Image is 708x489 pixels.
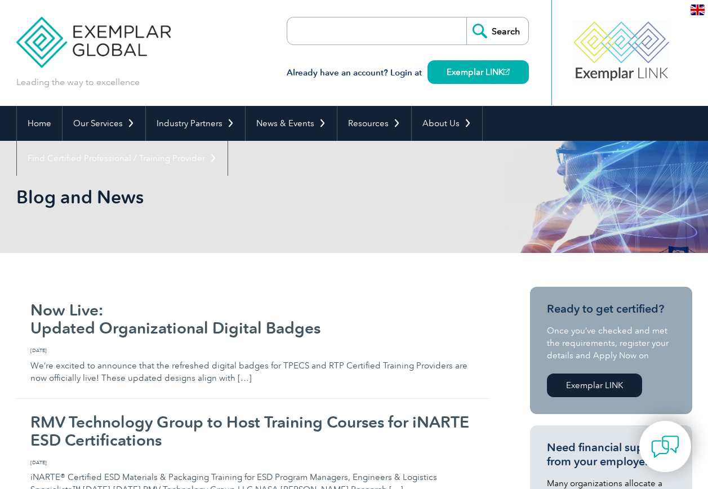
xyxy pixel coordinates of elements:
p: We’re excited to announce that the refreshed digital badges for TPECS and RTP Certified Training ... [30,346,475,384]
a: News & Events [246,106,337,141]
a: Resources [337,106,411,141]
a: Home [17,106,62,141]
h3: Ready to get certified? [547,302,675,316]
a: Find Certified Professional / Training Provider [17,141,228,176]
img: open_square.png [504,69,510,75]
p: Once you’ve checked and met the requirements, register your details and Apply Now on [547,324,675,362]
a: Industry Partners [146,106,245,141]
h2: Now Live: Updated Organizational Digital Badges [30,301,475,337]
a: Exemplar LINK [547,374,642,397]
span: [DATE] [30,346,475,354]
a: Now Live:Updated Organizational Digital Badges [DATE] We’re excited to announce that the refreshe... [16,287,489,399]
h3: Need financial support from your employer? [547,441,675,469]
a: Our Services [63,106,145,141]
a: About Us [412,106,482,141]
span: [DATE] [30,459,475,466]
h1: Blog and News [16,186,449,208]
a: Exemplar LINK [428,60,529,84]
h2: RMV Technology Group to Host Training Courses for iNARTE ESD Certifications [30,413,475,449]
input: Search [466,17,528,45]
img: contact-chat.png [651,433,679,461]
h3: Already have an account? Login at [287,66,529,80]
p: Leading the way to excellence [16,76,140,88]
img: en [691,5,705,15]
